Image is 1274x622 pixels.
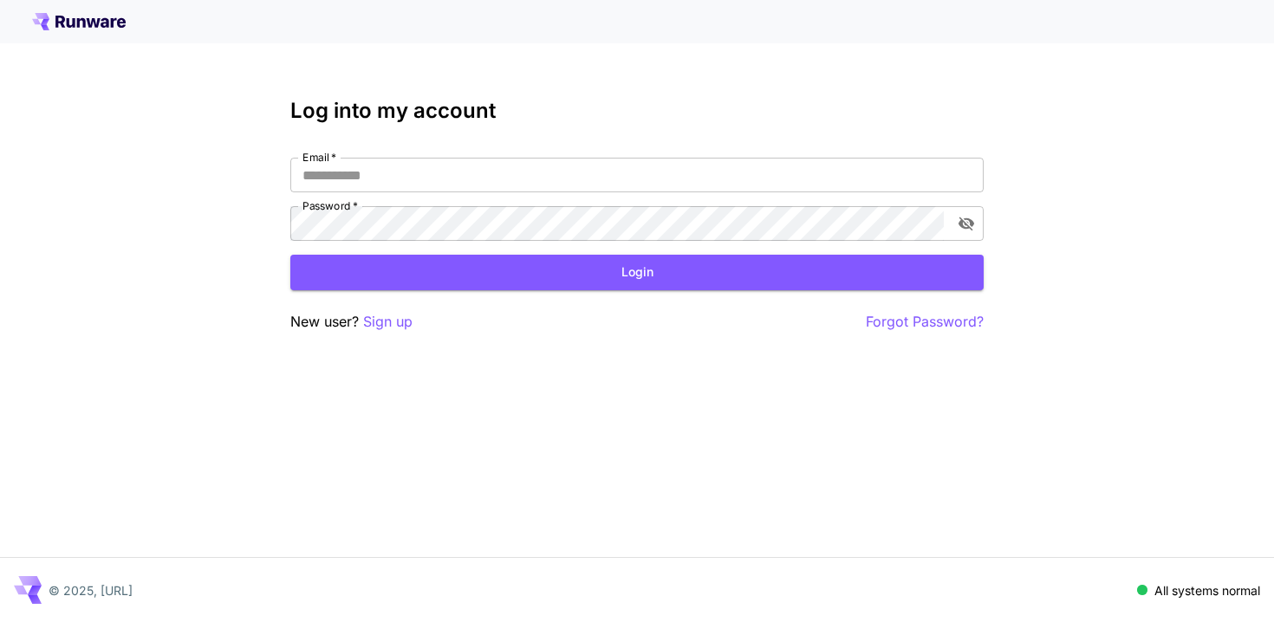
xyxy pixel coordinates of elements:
[1154,581,1260,599] p: All systems normal
[363,311,413,333] button: Sign up
[302,198,358,213] label: Password
[290,99,984,123] h3: Log into my account
[302,150,336,165] label: Email
[866,311,984,333] button: Forgot Password?
[49,581,133,599] p: © 2025, [URL]
[290,311,413,333] p: New user?
[290,255,984,290] button: Login
[951,208,982,239] button: toggle password visibility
